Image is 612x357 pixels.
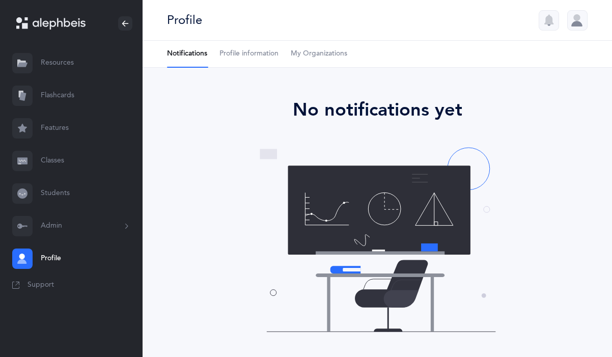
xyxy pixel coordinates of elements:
img: staff-no-result.svg [257,144,498,335]
iframe: Drift Widget Chat Controller [561,306,600,345]
span: My Organizations [291,49,347,59]
span: Profile information [219,49,279,59]
span: Support [27,280,54,290]
div: Profile [167,12,202,29]
div: No notifications yet [174,96,581,124]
